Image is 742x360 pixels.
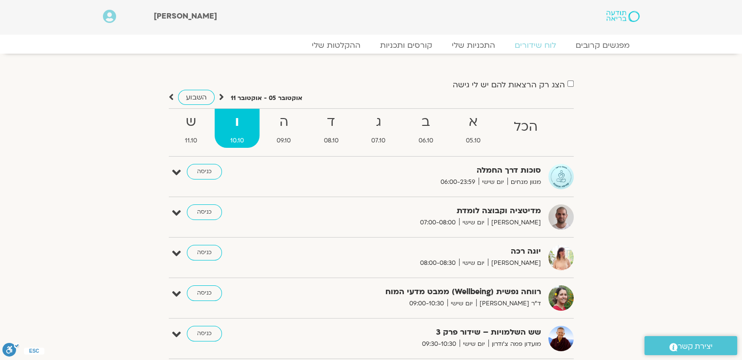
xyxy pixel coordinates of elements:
[215,111,260,133] strong: ו
[403,111,449,133] strong: ב
[417,218,459,228] span: 07:00-08:00
[403,109,449,148] a: ב06.10
[356,111,401,133] strong: ג
[261,136,307,146] span: 09.10
[154,11,217,21] span: [PERSON_NAME]
[442,40,505,50] a: התכניות שלי
[479,177,507,187] span: יום שישי
[356,136,401,146] span: 07.10
[170,111,213,133] strong: ש
[453,80,565,89] label: הצג רק הרצאות להם יש לי גישה
[103,40,640,50] nav: Menu
[261,111,307,133] strong: ה
[261,109,307,148] a: ה09.10
[215,136,260,146] span: 10.10
[488,339,541,349] span: מועדון פמה צ'ודרון
[187,285,222,301] a: כניסה
[476,299,541,309] span: ד"ר [PERSON_NAME]
[459,258,488,268] span: יום שישי
[187,204,222,220] a: כניסה
[417,258,459,268] span: 08:00-08:30
[187,245,222,260] a: כניסה
[406,299,447,309] span: 09:00-10:30
[302,40,370,50] a: ההקלטות שלי
[678,340,713,353] span: יצירת קשר
[231,93,302,103] p: אוקטובר 05 - אוקטובר 11
[488,258,541,268] span: [PERSON_NAME]
[308,109,354,148] a: ד08.10
[403,136,449,146] span: 06.10
[187,326,222,341] a: כניסה
[170,136,213,146] span: 11.10
[178,90,215,105] a: השבוע
[419,339,460,349] span: 09:30-10:30
[186,93,207,102] span: השבוע
[187,164,222,180] a: כניסה
[498,109,553,148] a: הכל
[451,136,497,146] span: 05.10
[644,336,737,355] a: יצירת קשר
[451,111,497,133] strong: א
[507,177,541,187] span: מגוון מנחים
[566,40,640,50] a: מפגשים קרובים
[308,111,354,133] strong: ד
[488,218,541,228] span: [PERSON_NAME]
[498,116,553,138] strong: הכל
[170,109,213,148] a: ש11.10
[302,164,541,177] strong: סוכות דרך החמלה
[308,136,354,146] span: 08.10
[302,285,541,299] strong: רווחה נפשית (Wellbeing) ממבט מדעי המוח
[302,245,541,258] strong: יוגה רכה
[459,218,488,228] span: יום שישי
[437,177,479,187] span: 06:00-23:59
[505,40,566,50] a: לוח שידורים
[356,109,401,148] a: ג07.10
[215,109,260,148] a: ו10.10
[302,326,541,339] strong: שש השלמויות – שידור פרק 3
[370,40,442,50] a: קורסים ותכניות
[451,109,497,148] a: א05.10
[460,339,488,349] span: יום שישי
[302,204,541,218] strong: מדיטציה וקבוצה לומדת
[447,299,476,309] span: יום שישי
